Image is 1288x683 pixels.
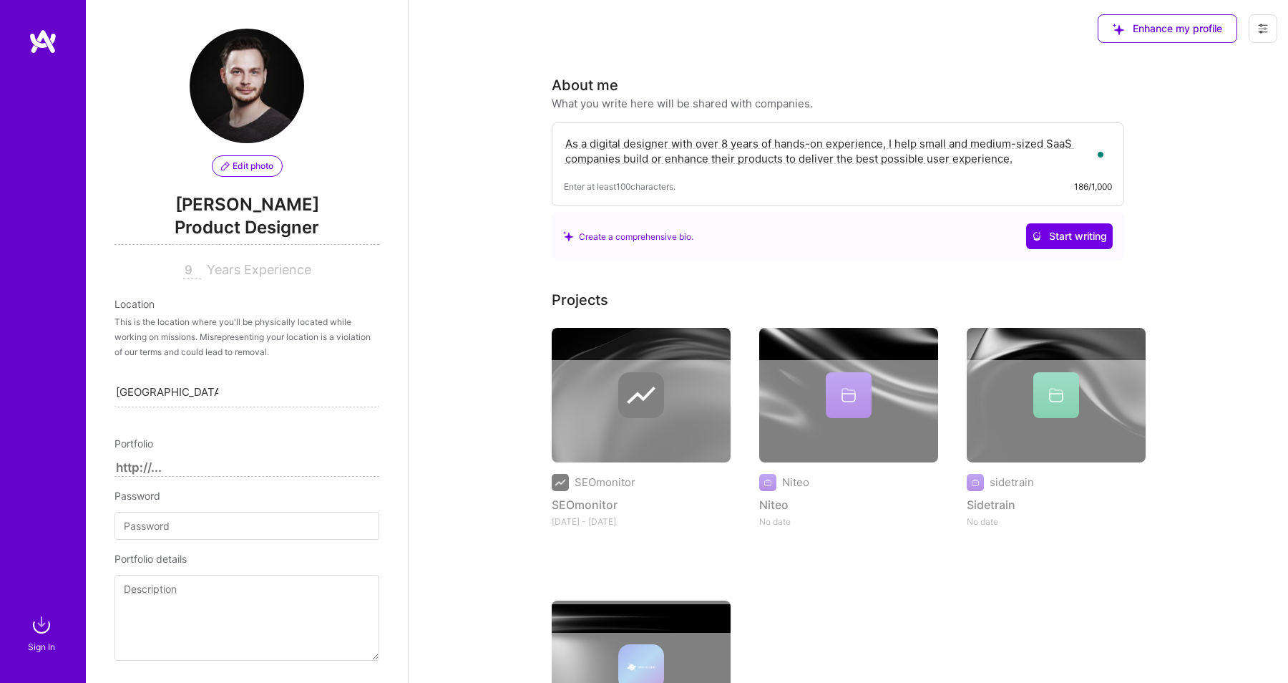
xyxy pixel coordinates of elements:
[114,194,379,215] span: [PERSON_NAME]
[552,289,608,311] div: Projects
[183,262,201,279] input: XX
[114,488,379,503] div: Password
[552,96,813,111] div: What you write here will be shared with companies.
[207,262,311,277] span: Years Experience
[563,229,693,244] div: Create a comprehensive bio.
[114,437,153,450] span: Portfolio
[114,460,379,477] input: http://...
[564,135,1112,168] textarea: To enrich screen reader interactions, please activate Accessibility in Grammarly extension settings
[114,512,379,540] input: Password
[1032,231,1042,241] i: icon CrystalBallWhite
[759,328,938,462] img: cover
[552,74,618,96] div: About me
[1032,229,1107,243] span: Start writing
[1074,179,1112,194] div: 186/1,000
[1113,21,1222,36] span: Enhance my profile
[564,179,675,194] span: Enter at least 100 characters.
[190,29,304,143] img: User Avatar
[28,639,55,654] div: Sign In
[563,231,573,241] i: icon SuggestedTeams
[114,215,379,245] span: Product Designer
[27,611,56,639] img: sign in
[221,162,230,170] i: icon PencilPurple
[114,551,379,566] div: Portfolio details
[967,328,1146,462] img: cover
[114,296,379,311] div: Location
[1113,24,1124,35] i: icon SuggestedTeams
[552,328,731,462] img: cover
[221,160,273,173] span: Edit photo
[29,29,57,54] img: logo
[114,314,379,359] div: This is the location where you'll be physically located while working on missions. Misrepresentin...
